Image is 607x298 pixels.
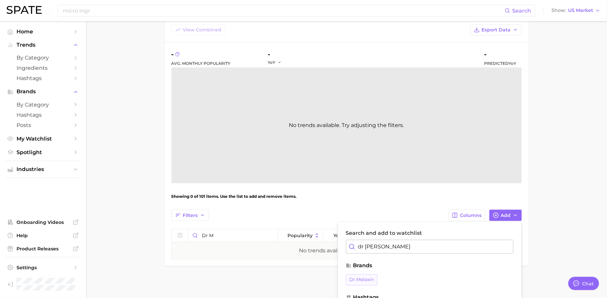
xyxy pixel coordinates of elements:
button: Trends [5,40,81,50]
span: Add [501,213,511,218]
span: US Market [568,9,593,12]
div: No trends available. Try adjusting the filters. [171,67,522,183]
label: Search and add to watchlist [346,230,513,236]
span: Predicted [484,60,516,67]
a: Hashtags [5,73,81,83]
span: Trends [17,42,69,48]
button: Columns [448,210,485,221]
button: YoY [268,60,282,65]
button: Brands [5,87,81,97]
a: Settings [5,263,81,273]
a: Ingredients [5,63,81,73]
span: View Combined [183,27,222,33]
a: by Category [5,100,81,110]
a: Log out. Currently logged in as Yarden Horwitz with e-mail yarden@spate.nyc. [5,276,81,293]
a: by Category [5,53,81,63]
span: Help [17,233,69,238]
span: YoY [509,61,516,66]
span: Filters [183,213,198,218]
span: Onboarding Videos [17,219,69,225]
span: Hashtags [17,75,69,81]
span: Product Releases [17,246,69,252]
span: YoY [333,233,342,238]
button: Popularity [278,229,323,242]
button: YoY [323,229,352,242]
span: dr.melaxin [350,277,374,282]
span: by Category [17,102,69,108]
span: brands [353,262,372,270]
div: No trends available. Try adjusting the filters. [299,247,414,255]
span: YoY [268,60,275,65]
a: Hashtags [5,110,81,120]
div: Avg. Monthly Popularity [171,60,231,67]
span: Hashtags [17,112,69,118]
span: Settings [17,265,69,271]
a: Spotlight [5,147,81,157]
button: Add [489,210,522,221]
a: Onboarding Videos [5,217,81,227]
a: Posts [5,120,81,130]
div: - [268,49,286,60]
button: Industries [5,164,81,174]
span: Brands [17,89,69,95]
span: Popularity [287,233,313,238]
input: Search in Top Trending K Beauty Brands (NIQ x Spate) [188,229,278,242]
button: dr.melaxin [346,274,378,285]
button: ShowUS Market [550,6,602,15]
span: Ingredients [17,65,69,71]
div: Showing 0 of 101 items. Use the list to add and remove items. [171,187,522,206]
button: Export Data [470,24,522,35]
span: Search [512,8,531,14]
span: by Category [17,55,69,61]
div: - [171,49,231,60]
button: View Combined [171,24,225,35]
span: Home [17,28,69,35]
a: My Watchlist [5,134,81,144]
span: My Watchlist [17,136,69,142]
button: Filters [171,210,209,221]
span: Columns [460,213,482,218]
span: Export Data [482,27,511,33]
a: Help [5,231,81,240]
div: - [484,49,516,60]
span: Show [551,9,566,12]
span: Industries [17,166,69,172]
span: Posts [17,122,69,128]
input: Search here for a brand, industry, or ingredient [62,5,505,16]
a: Product Releases [5,244,81,254]
a: Home [5,26,81,37]
img: SPATE [7,6,42,14]
span: Spotlight [17,149,69,155]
